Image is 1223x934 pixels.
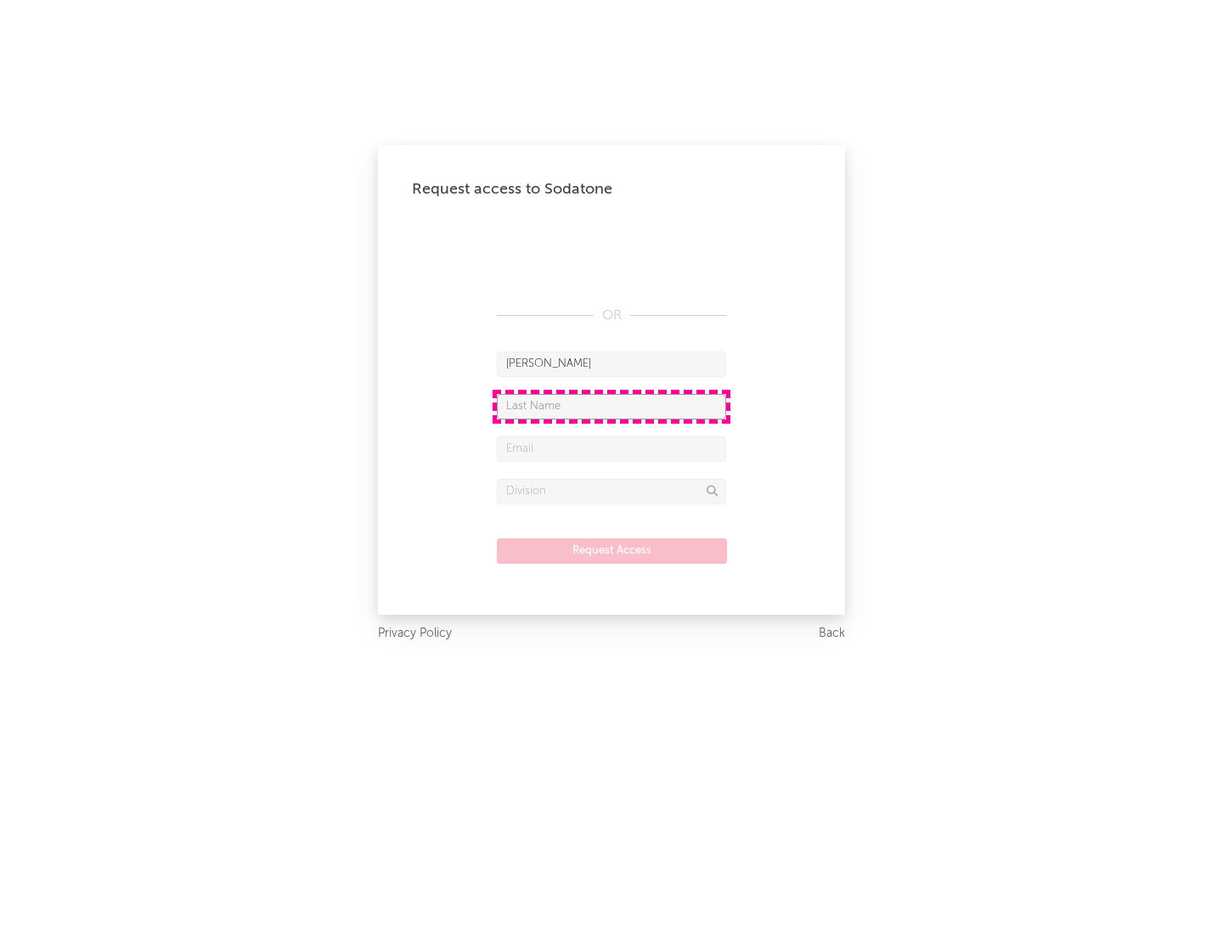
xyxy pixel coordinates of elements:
div: OR [497,306,726,326]
input: First Name [497,352,726,377]
a: Back [819,623,845,644]
button: Request Access [497,538,727,564]
input: Division [497,479,726,504]
input: Email [497,436,726,462]
a: Privacy Policy [378,623,452,644]
input: Last Name [497,394,726,419]
div: Request access to Sodatone [412,179,811,200]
